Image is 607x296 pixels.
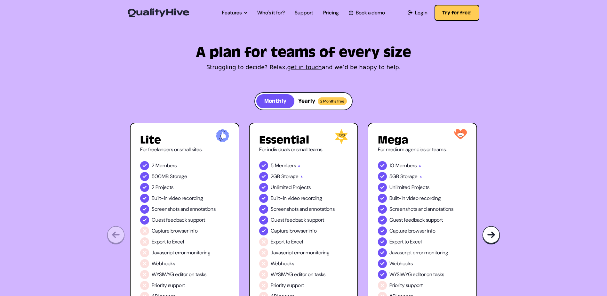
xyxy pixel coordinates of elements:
span: 2 [152,184,154,191]
span: Members [395,162,417,169]
span: Screenshots and annotations [389,205,453,213]
span: Members [275,162,296,169]
span: ▲ [418,162,421,169]
span: Export to Excel [152,238,184,246]
span: WYSIWYG editor on tasks [152,271,206,278]
span: Built-in video recording [271,194,322,202]
span: Storage [170,173,187,180]
span: ▲ [300,173,303,180]
span: Screenshots and annotations [152,205,216,213]
span: Webhooks [152,260,175,267]
span: Javascript error monitoring [152,249,211,257]
span: Webhooks [389,260,413,267]
h2: Essential [259,134,348,146]
span: 2 Months free [318,97,347,105]
button: Yearly [294,94,351,108]
img: QualityHive - Bug Tracking Tool [128,8,189,17]
span: Javascript error monitoring [271,249,330,257]
span: Guest feedback support [152,216,205,224]
span: Projects [411,184,429,191]
span: Unlimited [271,184,292,191]
span: ▲ [298,162,301,169]
span: ▲ [419,173,422,180]
span: Javascript error monitoring [389,249,448,257]
img: Bug tracking tool [482,226,500,245]
h2: Mega [378,134,467,146]
button: Try for free! [435,5,479,21]
span: Capture browser info [152,227,198,235]
span: WYSIWYG editor on tasks [271,271,325,278]
h2: Lite [140,134,229,146]
span: Priority support [389,282,423,289]
a: Who's it for? [257,9,285,17]
span: Guest feedback support [389,216,443,224]
span: Members [156,162,177,169]
span: Login [415,9,427,17]
img: Book a QualityHive Demo [349,11,353,15]
a: Features [222,9,247,17]
span: 500MB [152,173,169,180]
button: Monthly [256,94,294,108]
span: 2GB [271,173,280,180]
span: Screenshots and annotations [271,205,335,213]
span: Unlimited [389,184,410,191]
a: Book a demo [349,9,385,17]
a: Login [408,9,428,17]
a: get in touch [287,64,322,70]
span: Priority support [152,282,185,289]
span: 5GB [389,173,399,180]
a: Pricing [323,9,339,17]
p: For individuals or small teams. [259,146,348,153]
a: Support [295,9,313,17]
span: Capture browser info [389,227,435,235]
h1: A plan for teams of every size [130,47,477,58]
p: Struggling to decide? Relax, and we’d be happy to help. [130,63,477,72]
span: Priority support [271,282,304,289]
span: 5 [271,162,274,169]
span: Guest feedback support [271,216,324,224]
span: Storage [400,173,418,180]
p: For freelancers or small sites. [140,146,229,153]
span: 10 [389,162,394,169]
span: WYSIWYG editor on tasks [389,271,444,278]
span: Built-in video recording [389,194,441,202]
span: Capture browser info [271,227,317,235]
span: 2 [152,162,154,169]
p: For medium agencies or teams. [378,146,467,153]
span: Built-in video recording [152,194,203,202]
span: Projects [293,184,311,191]
span: Export to Excel [389,238,422,246]
span: Storage [281,173,299,180]
span: Webhooks [271,260,294,267]
span: Projects [156,184,173,191]
span: Export to Excel [271,238,303,246]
